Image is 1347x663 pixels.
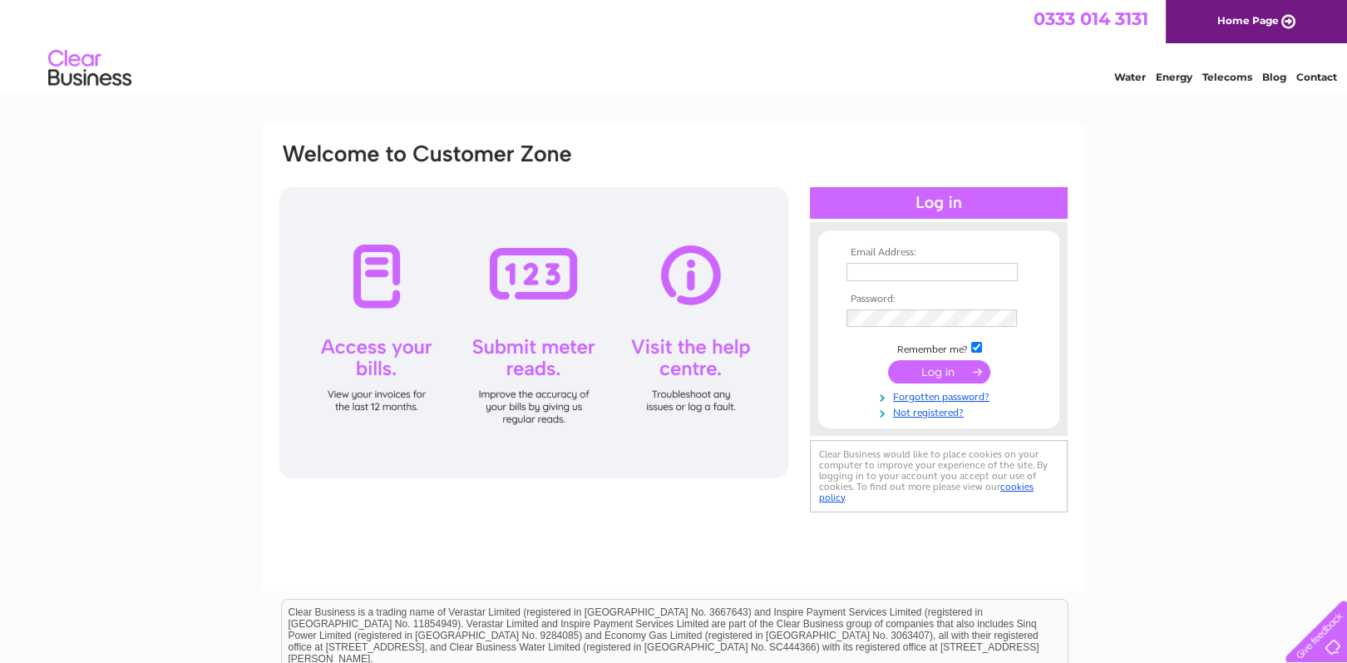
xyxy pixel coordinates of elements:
[846,403,1035,419] a: Not registered?
[888,360,990,383] input: Submit
[47,43,132,94] img: logo.png
[846,388,1035,403] a: Forgotten password?
[842,294,1035,305] th: Password:
[1296,71,1337,83] a: Contact
[1262,71,1286,83] a: Blog
[842,339,1035,356] td: Remember me?
[1202,71,1252,83] a: Telecoms
[1114,71,1146,83] a: Water
[819,481,1034,503] a: cookies policy
[810,440,1068,512] div: Clear Business would like to place cookies on your computer to improve your experience of the sit...
[282,9,1068,81] div: Clear Business is a trading name of Verastar Limited (registered in [GEOGRAPHIC_DATA] No. 3667643...
[842,247,1035,259] th: Email Address:
[1156,71,1192,83] a: Energy
[1034,8,1148,29] a: 0333 014 3131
